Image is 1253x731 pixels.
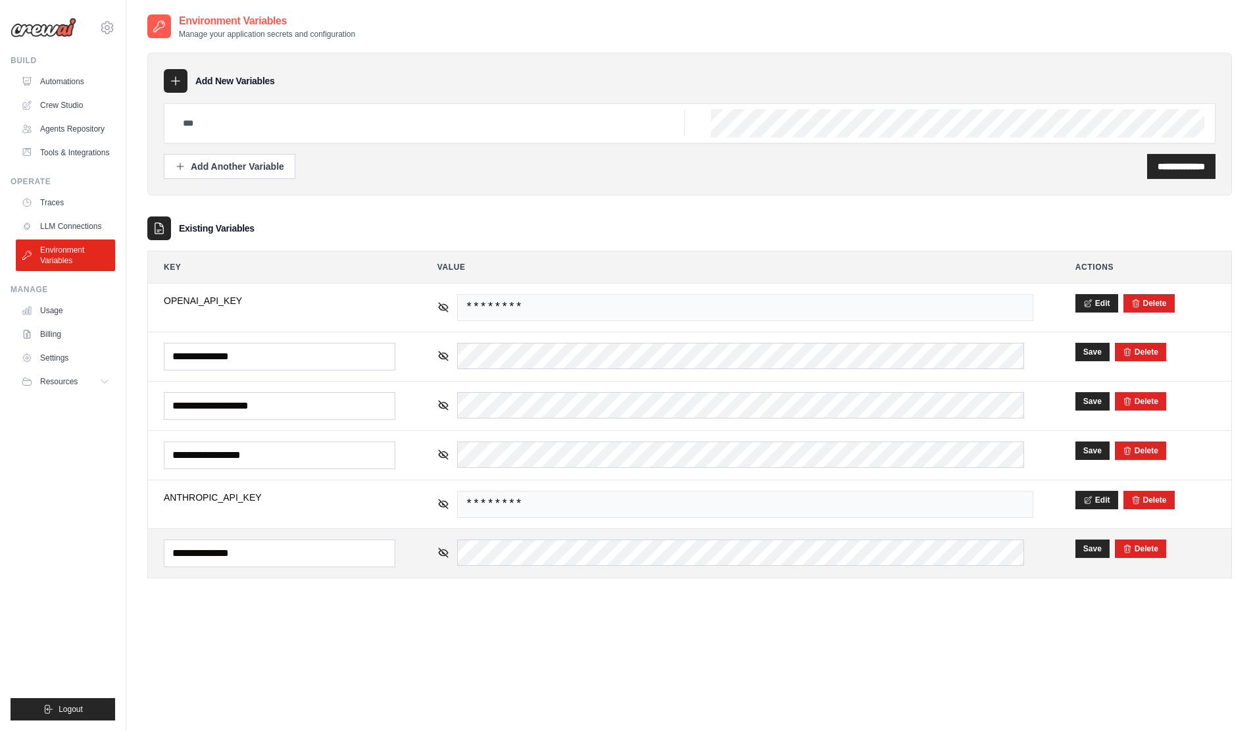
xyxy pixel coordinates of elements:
button: Delete [1123,543,1158,554]
a: Automations [16,71,115,92]
a: Settings [16,347,115,368]
div: Operate [11,176,115,187]
span: Resources [40,376,78,387]
button: Save [1075,343,1110,361]
button: Save [1075,392,1110,411]
th: Actions [1060,251,1231,283]
button: Logout [11,698,115,720]
a: Billing [16,324,115,345]
h3: Add New Variables [195,74,275,88]
button: Delete [1131,298,1167,309]
a: Traces [16,192,115,213]
h2: Environment Variables [179,13,355,29]
a: LLM Connections [16,216,115,237]
button: Edit [1075,491,1118,509]
span: OPENAI_API_KEY [164,294,395,307]
span: Logout [59,704,83,715]
button: Edit [1075,294,1118,313]
button: Delete [1131,495,1167,505]
span: ANTHROPIC_API_KEY [164,491,395,504]
a: Tools & Integrations [16,142,115,163]
button: Add Another Variable [164,154,295,179]
div: Add Another Variable [175,160,284,173]
a: Usage [16,300,115,321]
button: Save [1075,540,1110,558]
img: Logo [11,18,76,38]
div: Build [11,55,115,66]
th: Value [422,251,1049,283]
button: Delete [1123,445,1158,456]
button: Delete [1123,347,1158,357]
p: Manage your application secrets and configuration [179,29,355,39]
a: Environment Variables [16,239,115,271]
button: Delete [1123,396,1158,407]
th: Key [148,251,411,283]
button: Resources [16,371,115,392]
div: Manage [11,284,115,295]
a: Agents Repository [16,118,115,139]
button: Save [1075,441,1110,460]
a: Crew Studio [16,95,115,116]
h3: Existing Variables [179,222,255,235]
